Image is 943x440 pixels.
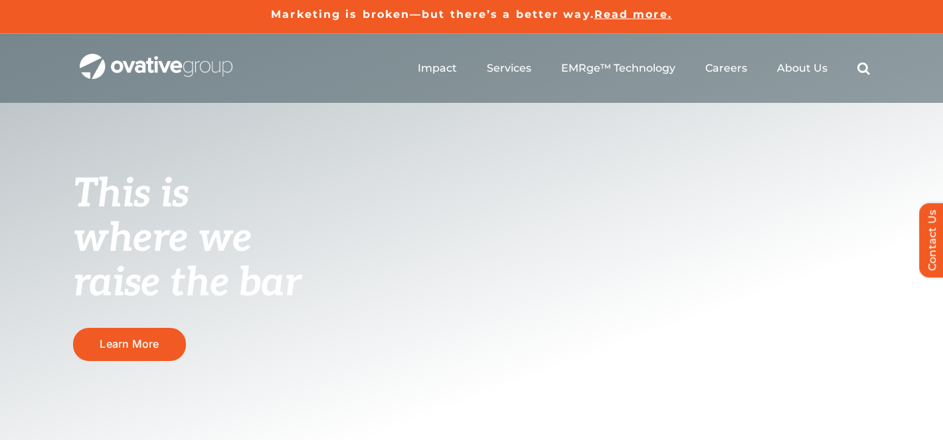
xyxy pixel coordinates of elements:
[271,8,594,21] a: Marketing is broken—but there’s a better way.
[777,62,827,75] a: About Us
[487,62,531,75] a: Services
[705,62,747,75] a: Careers
[73,171,189,218] span: This is
[80,52,232,65] a: OG_Full_horizontal_WHT
[594,8,672,21] a: Read more.
[418,62,457,75] a: Impact
[73,328,186,360] a: Learn More
[857,62,870,75] a: Search
[418,47,870,90] nav: Menu
[73,215,301,307] span: where we raise the bar
[100,338,159,350] span: Learn More
[561,62,675,75] a: EMRge™ Technology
